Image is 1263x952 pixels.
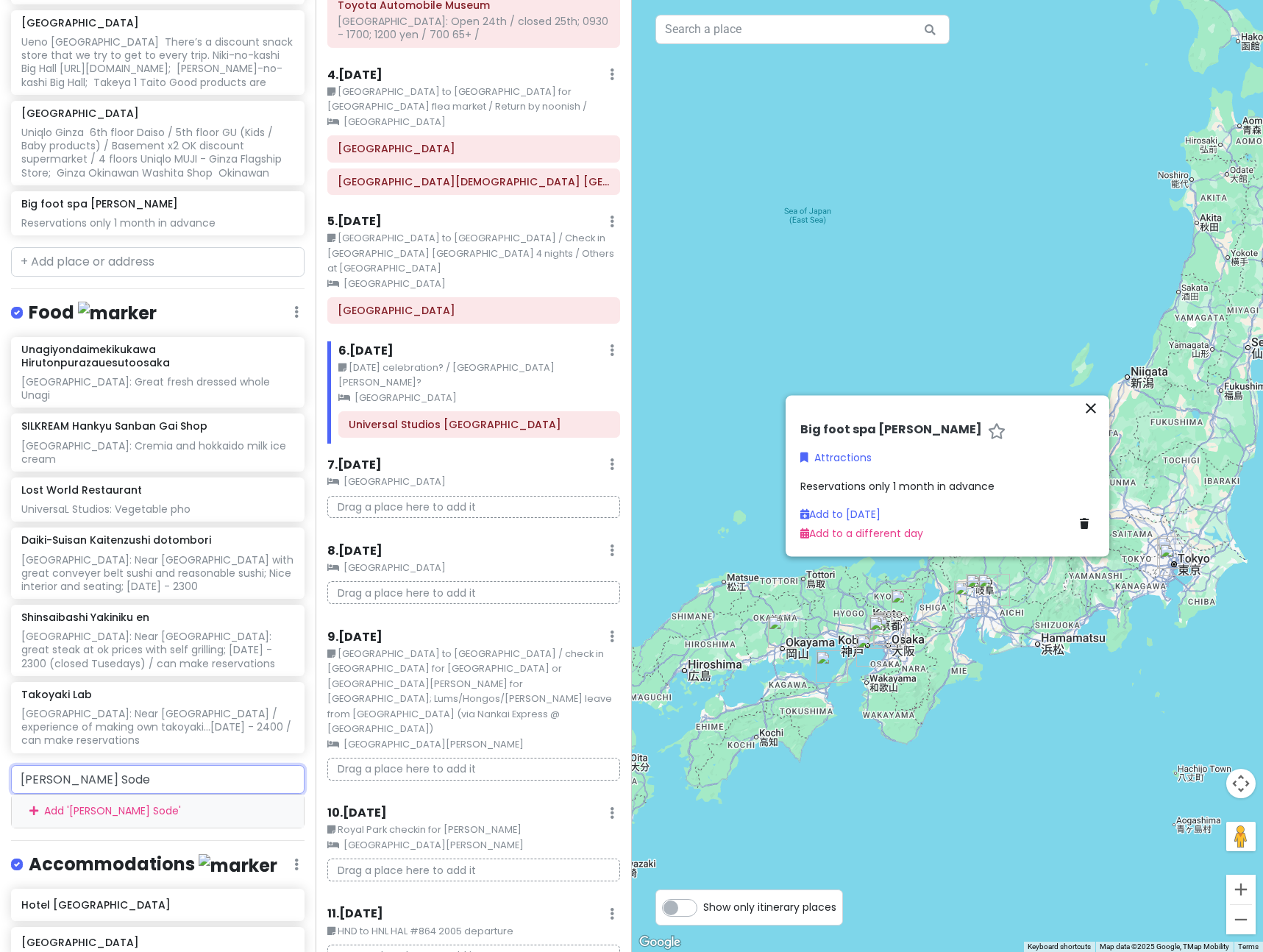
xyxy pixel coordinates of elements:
h6: Shinsaibashi Yakiniku en [21,611,149,624]
h6: Kitano Temple kyoto [338,175,610,188]
small: [GEOGRAPHIC_DATA] [327,115,619,129]
input: + Add place or address [11,765,305,795]
h6: Hotel [GEOGRAPHIC_DATA] [21,898,293,912]
span: Map data ©2025 Google, TMap Mobility [1100,942,1229,951]
p: Drag a place here to add it [327,859,619,881]
a: Open this area in Google Maps (opens a new window) [636,933,684,952]
h6: 5 . [DATE] [327,214,382,230]
h6: SILKREAM Hankyu Sanban Gai Shop [21,419,207,433]
a: Add to [DATE] [800,507,880,522]
div: Nagoya Station [966,574,998,606]
h6: 8 . [DATE] [327,544,383,559]
button: Drag Pegman onto the map to open Street View [1226,822,1256,851]
h6: Lost World Restaurant [21,483,142,497]
h6: 7 . [DATE] [327,458,382,473]
div: [GEOGRAPHIC_DATA]: Near [GEOGRAPHIC_DATA] with great conveyer belt sushi and reasonable sushi; Ni... [21,553,293,594]
div: Shinagawa Prince Hotel Main Tower [1157,536,1189,569]
div: Osaka Aquarium Kaiyukan [869,617,901,649]
h6: [GEOGRAPHIC_DATA] [21,936,293,949]
img: Google [636,933,684,952]
p: Drag a place here to add it [327,581,619,604]
div: [GEOGRAPHIC_DATA]: Near [GEOGRAPHIC_DATA] / experience of making own takoyaki...[DATE] - 2400 / c... [21,707,293,747]
div: [GEOGRAPHIC_DATA]: Open 24th / closed 25th; 0930 - 1700; 1200 yen / 700 65+ / [338,15,610,41]
small: [GEOGRAPHIC_DATA][PERSON_NAME] [327,737,619,752]
a: Star place [988,422,1006,441]
h6: Unagiyondaimekikukawa Hirutonpurazauesutoosaka [21,343,293,369]
div: Kyoto Station [891,589,923,622]
div: Otsuka Museum of Art [816,650,848,683]
div: Add ' [PERSON_NAME] Sode ' [12,795,304,828]
a: Attractions [800,450,872,466]
small: Royal Park checkin for [PERSON_NAME] [327,823,619,837]
div: Kansai International Airport [856,634,889,667]
button: Zoom out [1226,905,1256,934]
div: HOTEL ROYAL CLASSIC OSAKA [874,615,906,647]
small: [GEOGRAPHIC_DATA] to [GEOGRAPHIC_DATA] / check in [GEOGRAPHIC_DATA] for [GEOGRAPHIC_DATA] or [GEO... [327,647,619,737]
h6: [GEOGRAPHIC_DATA] [21,16,139,29]
small: [GEOGRAPHIC_DATA] [327,561,619,575]
small: [DATE] celebration? / [GEOGRAPHIC_DATA] [PERSON_NAME]? [338,360,619,391]
button: Keyboard shortcuts [1028,942,1091,952]
h6: [GEOGRAPHIC_DATA] [21,107,139,120]
h6: Big foot spa [PERSON_NAME] [800,422,982,438]
small: [GEOGRAPHIC_DATA] to [GEOGRAPHIC_DATA] for [GEOGRAPHIC_DATA] flea market / Return by noonish / [327,85,619,115]
h6: 9 . [DATE] [327,630,383,645]
div: Nabana no Sato [954,581,986,614]
h6: Big foot spa [PERSON_NAME] [21,197,178,210]
input: Search a place [655,15,950,44]
div: Hotel Villa Fontaine Grand Haneda Airport [1159,544,1192,576]
small: [GEOGRAPHIC_DATA] [338,391,619,405]
small: [GEOGRAPHIC_DATA][PERSON_NAME] [327,838,619,853]
a: Add to a different day [800,526,923,541]
h6: 11 . [DATE] [327,906,383,922]
div: Unagiyondaimekikukawa Hirutonpurazauesutoosaka [873,613,906,645]
h6: Daiki-Suisan Kaitenzushi dotombori [21,533,211,547]
div: Reservations only 1 month in advance [21,216,293,230]
p: Drag a place here to add it [327,496,619,519]
h4: Food [29,301,157,325]
small: [GEOGRAPHIC_DATA] [327,277,619,291]
a: Delete place [1080,516,1095,532]
button: Zoom in [1226,875,1256,904]
div: [GEOGRAPHIC_DATA]: Great fresh dressed whole Unagi [21,375,293,402]
div: Osaka Station [873,612,906,644]
img: marker [78,302,157,324]
div: Toyota Automobile Museum [978,574,1010,606]
p: Drag a place here to add it [327,758,619,781]
h4: Accommodations [29,853,277,877]
div: Universal Studios Japan [869,615,901,647]
span: Reservations only 1 month in advance [800,478,995,493]
h6: Osaka Station [338,304,610,317]
div: UniversaL Studios: Vegetable pho [21,502,293,516]
button: Map camera controls [1226,769,1256,798]
img: marker [199,854,277,877]
h6: 4 . [DATE] [327,68,383,83]
div: Okayama [768,616,800,648]
a: Terms (opens in new tab) [1238,942,1259,951]
small: [GEOGRAPHIC_DATA] [327,475,619,489]
small: [GEOGRAPHIC_DATA] to [GEOGRAPHIC_DATA] / Check in [GEOGRAPHIC_DATA] [GEOGRAPHIC_DATA] 4 nights / ... [327,231,619,276]
button: Close [1081,399,1100,422]
div: [GEOGRAPHIC_DATA]: Near [GEOGRAPHIC_DATA]: great steak at ok prices with self grilling; [DATE] - ... [21,630,293,670]
i: close [1082,399,1100,417]
h6: 6 . [DATE] [338,344,394,359]
div: Ueno [GEOGRAPHIC_DATA] There’s a discount snack store that we try to get to every trip. Niki-no-k... [21,35,293,89]
input: + Add place or address [11,247,305,277]
h6: Takoyaki Lab [21,688,92,701]
h6: 10 . [DATE] [327,806,387,821]
h6: Universal Studios Japan [349,418,610,431]
small: HND to HNL HAL #864 2005 departure [327,924,619,939]
div: [GEOGRAPHIC_DATA]: Cremia and hokkaido milk ice cream [21,439,293,466]
span: Show only itinerary places [703,899,836,915]
h6: Kyoto Station [338,142,610,155]
div: Uniqlo Ginza 6th floor Daiso / 5th floor GU (Kids / Baby products) / Basement x2 OK discount supe... [21,126,293,180]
